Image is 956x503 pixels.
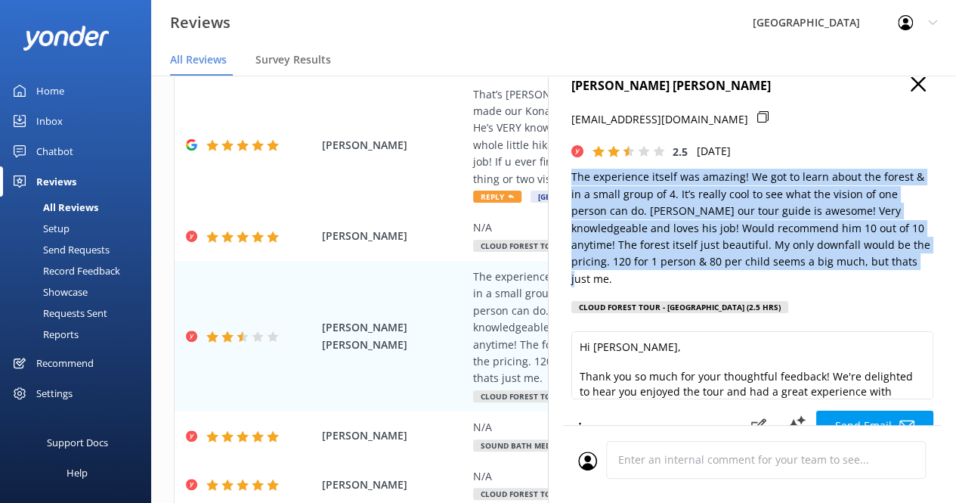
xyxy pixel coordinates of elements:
a: Reports [9,324,151,345]
div: All Reviews [9,197,98,218]
div: Support Docs [47,427,108,458]
div: Inbox [36,106,63,136]
span: Cloud Forest Tour - Pantropical Trail (1.5 hr) [473,240,685,252]
span: Sound Bath Meditation Journey [473,439,627,452]
span: All Reviews [170,52,227,67]
div: The experience itself was amazing! We got to learn about the forest & in a small group of 4. It’s... [473,269,831,387]
div: Reviews [36,166,76,197]
div: Cloud Forest Tour - [GEOGRAPHIC_DATA] (2.5 hrs) [571,301,788,313]
span: [PERSON_NAME] [322,137,466,154]
div: N/A [473,419,831,436]
img: yonder-white-logo.png [23,26,110,51]
span: [PERSON_NAME] [322,477,466,493]
div: Requests Sent [9,303,107,324]
div: Chatbot [36,136,73,166]
span: 2.5 [673,144,688,159]
span: [PERSON_NAME] [322,228,466,244]
span: Reply [473,191,521,203]
span: Survey Results [255,52,331,67]
div: N/A [473,219,831,236]
h4: [PERSON_NAME] [PERSON_NAME] [571,76,933,96]
div: Setup [9,218,70,239]
a: Send Requests [9,239,151,260]
div: Recommend [36,348,94,378]
p: [EMAIL_ADDRESS][DOMAIN_NAME] [571,111,748,128]
a: Setup [9,218,151,239]
a: All Reviews [9,197,151,218]
h3: Reviews [170,11,230,35]
img: user_profile.svg [578,452,597,470]
div: Showcase [9,281,88,303]
div: N/A [473,468,831,485]
span: Cloud Forest Tour - Pantropical Trail (1.5 hr) [473,488,685,500]
button: Send Email [816,411,933,441]
div: Home [36,76,64,106]
div: Reports [9,324,79,345]
span: [PERSON_NAME] [PERSON_NAME] [322,319,466,353]
a: Requests Sent [9,303,151,324]
div: That’s [PERSON_NAME] in the white t-shirt, best tour guide ever! he made our Kona Cloud Forest Sa... [473,86,831,188]
div: Record Feedback [9,260,120,281]
p: [DATE] [697,143,731,160]
a: Showcase [9,281,151,303]
div: Help [67,458,88,488]
div: Settings [36,378,73,408]
a: Record Feedback [9,260,151,281]
span: [GEOGRAPHIC_DATA] [531,191,623,203]
span: Cloud Forest Tour - [GEOGRAPHIC_DATA] (2.5 hrs) [473,390,690,402]
span: [PERSON_NAME] [322,427,466,444]
p: The experience itself was amazing! We got to learn about the forest & in a small group of 4. It’s... [571,169,933,287]
textarea: Hi [PERSON_NAME], Thank you so much for your thoughtful feedback! We're delighted to hear you enj... [571,331,933,399]
button: Close [911,76,926,93]
div: Send Requests [9,239,110,260]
